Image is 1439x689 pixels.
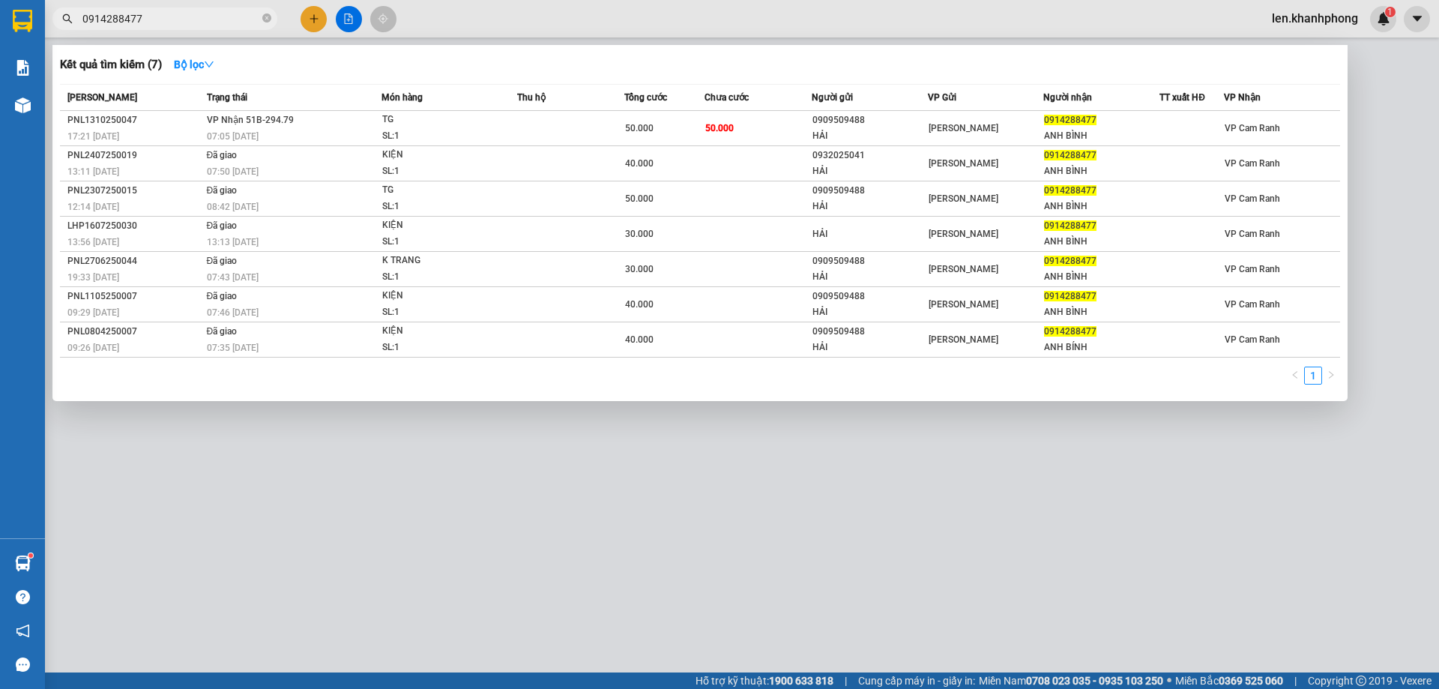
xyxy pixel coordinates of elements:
span: 07:50 [DATE] [207,166,259,177]
div: HẢI [812,128,927,144]
span: Đã giao [207,256,238,266]
span: 12:14 [DATE] [67,202,119,212]
span: 0914288477 [1044,291,1096,301]
li: 1 [1304,367,1322,385]
span: 30.000 [625,264,654,274]
div: HẢI [812,199,927,214]
span: 13:13 [DATE] [207,237,259,247]
h3: Kết quả tìm kiếm ( 7 ) [60,57,162,73]
button: Bộ lọcdown [162,52,226,76]
span: VP Cam Ranh [1225,123,1280,133]
div: SL: 1 [382,128,495,145]
input: Tìm tên, số ĐT hoặc mã đơn [82,10,259,27]
img: logo-vxr [13,10,32,32]
span: 09:29 [DATE] [67,307,119,318]
div: HẢI [812,226,927,242]
span: 07:35 [DATE] [207,343,259,353]
button: right [1322,367,1340,385]
img: solution-icon [15,60,31,76]
span: VP Cam Ranh [1225,264,1280,274]
div: LHP1607250030 [67,218,202,234]
div: 0909509488 [812,253,927,269]
div: 0909509488 [812,183,927,199]
div: PNL1310250047 [67,112,202,128]
div: PNL2307250015 [67,183,202,199]
span: question-circle [16,590,30,604]
span: 50.000 [705,123,734,133]
a: 1 [1305,367,1321,384]
span: Thu hộ [517,92,546,103]
span: VP Cam Ranh [1225,158,1280,169]
span: Trạng thái [207,92,247,103]
span: 17:21 [DATE] [67,131,119,142]
span: close-circle [262,13,271,22]
span: Đã giao [207,150,238,160]
div: SL: 1 [382,304,495,321]
span: 40.000 [625,158,654,169]
span: Món hàng [381,92,423,103]
span: Người gửi [812,92,853,103]
li: Previous Page [1286,367,1304,385]
span: 13:56 [DATE] [67,237,119,247]
span: [PERSON_NAME] [67,92,137,103]
span: [PERSON_NAME] [929,229,998,239]
div: 0909509488 [812,112,927,128]
div: ANH BÌNH [1044,163,1159,179]
div: KIỆN [382,288,495,304]
span: message [16,658,30,672]
span: Đã giao [207,291,238,301]
span: 40.000 [625,299,654,310]
div: SL: 1 [382,234,495,250]
div: PNL0804250007 [67,324,202,340]
span: close-circle [262,12,271,26]
sup: 1 [28,553,33,558]
span: 0914288477 [1044,220,1096,231]
span: 08:42 [DATE] [207,202,259,212]
span: Đã giao [207,220,238,231]
span: Chưa cước [705,92,749,103]
div: HẢI [812,340,927,355]
div: ANH BÌNH [1044,199,1159,214]
span: 07:43 [DATE] [207,272,259,283]
span: 0914288477 [1044,150,1096,160]
span: [PERSON_NAME] [929,193,998,204]
div: PNL2407250019 [67,148,202,163]
span: 0914288477 [1044,326,1096,337]
span: 07:46 [DATE] [207,307,259,318]
span: [PERSON_NAME] [929,334,998,345]
span: VP Nhận 51B-294.79 [207,115,294,125]
div: SL: 1 [382,199,495,215]
img: warehouse-icon [15,556,31,571]
div: HẢI [812,163,927,179]
span: 13:11 [DATE] [67,166,119,177]
li: Next Page [1322,367,1340,385]
div: 0909509488 [812,289,927,304]
span: search [62,13,73,24]
div: 0909509488 [812,324,927,340]
span: [PERSON_NAME] [929,299,998,310]
span: 0914288477 [1044,185,1096,196]
div: KIỆN [382,217,495,234]
div: KIỆN [382,323,495,340]
div: ANH BÌNH [1044,269,1159,285]
span: [PERSON_NAME] [929,264,998,274]
div: ANH BÌNH [1044,128,1159,144]
div: K TRANG [382,253,495,269]
div: SL: 1 [382,340,495,356]
span: notification [16,624,30,638]
span: right [1327,370,1336,379]
span: left [1291,370,1300,379]
div: SL: 1 [382,269,495,286]
span: Tổng cước [624,92,667,103]
div: TG [382,182,495,199]
span: 30.000 [625,229,654,239]
div: TG [382,112,495,128]
div: ANH BÌNH [1044,234,1159,250]
div: ANH BÌNH [1044,304,1159,320]
span: VP Cam Ranh [1225,334,1280,345]
span: VP Cam Ranh [1225,193,1280,204]
div: PNL1105250007 [67,289,202,304]
span: VP Nhận [1224,92,1261,103]
span: 50.000 [625,123,654,133]
span: VP Cam Ranh [1225,229,1280,239]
